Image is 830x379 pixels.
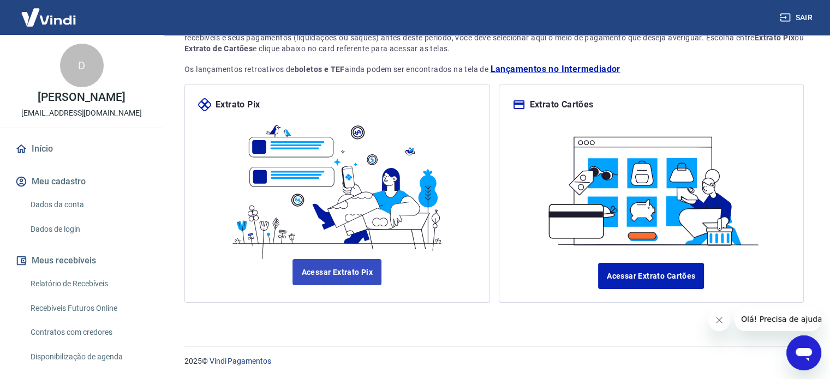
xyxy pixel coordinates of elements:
a: Vindi Pagamentos [210,357,271,365]
button: Sair [778,8,817,28]
p: [PERSON_NAME] [38,92,125,103]
a: Contratos com credores [26,321,150,344]
a: Início [13,137,150,161]
a: Lançamentos no Intermediador [490,63,620,76]
img: ilustrapix.38d2ed8fdf785898d64e9b5bf3a9451d.svg [226,111,449,259]
a: Relatório de Recebíveis [26,273,150,295]
a: Acessar Extrato Cartões [598,263,704,289]
span: Olá! Precisa de ajuda? [7,8,92,16]
a: Dados da conta [26,194,150,216]
iframe: Mensagem da empresa [735,307,821,331]
div: D [60,44,104,87]
iframe: Fechar mensagem [708,309,730,331]
div: Aqui você pode acessar os extratos antigos, retroativos ao lançamento do , que ocorreu entre feve... [184,21,804,54]
strong: Extrato Pix [755,33,795,42]
a: Dados de login [26,218,150,240]
strong: Extrato de Cartões [184,44,253,53]
p: Extrato Cartões [530,98,594,111]
button: Meus recebíveis [13,249,150,273]
img: ilustracard.1447bf24807628a904eb562bb34ea6f9.svg [540,124,762,250]
p: Extrato Pix [216,98,260,111]
p: Os lançamentos retroativos de ainda podem ser encontrados na tela de [184,63,804,76]
a: Disponibilização de agenda [26,346,150,368]
button: Meu cadastro [13,170,150,194]
iframe: Botão para abrir a janela de mensagens [786,335,821,370]
p: 2025 © [184,356,804,367]
a: Recebíveis Futuros Online [26,297,150,320]
strong: boletos e TEF [295,65,345,74]
img: Vindi [13,1,84,34]
p: [EMAIL_ADDRESS][DOMAIN_NAME] [21,107,142,119]
a: Acessar Extrato Pix [292,259,381,285]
